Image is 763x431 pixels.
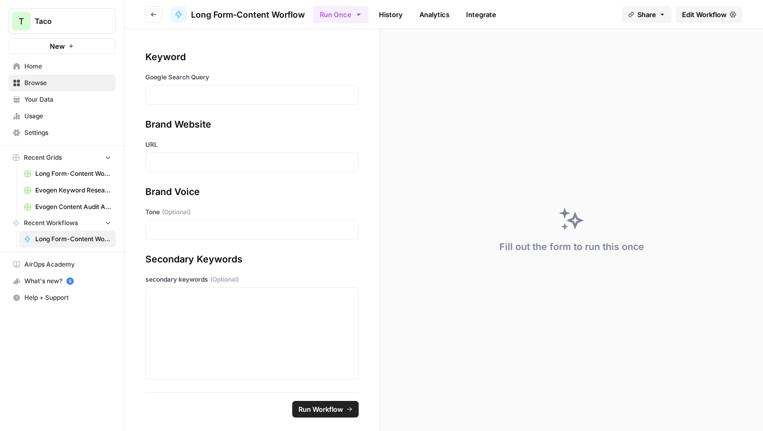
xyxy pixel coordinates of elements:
button: Workspace: Taco [8,8,116,34]
a: AirOps Academy [8,256,116,273]
button: Recent Grids [8,150,116,165]
button: Run Workflow [292,401,359,418]
span: Long Form-Content Worflow [191,8,305,21]
a: Analytics [413,6,456,23]
a: 5 [66,277,74,285]
a: Your Data [8,91,116,108]
text: 5 [69,279,71,284]
span: T [19,15,24,27]
label: Google Search Query [145,73,359,82]
a: History [373,6,409,23]
span: AirOps Academy [24,260,111,269]
span: Home [24,62,111,71]
label: Tone [145,207,359,217]
div: Secondary Keywords [145,252,359,267]
button: Share [622,6,672,23]
a: Long Form-Content Worflow [19,231,116,247]
a: Usage [8,108,116,124]
a: Evogen Content Audit Agent Grid [19,199,116,215]
div: Brand Website [145,117,359,132]
div: Keyword [145,50,359,64]
button: Run Once [313,6,369,23]
span: Evogen Keyword Research Agent Grid [35,186,111,195]
a: Edit Workflow [676,6,742,23]
span: (Optional) [162,207,190,217]
a: Long Form-Content Worflow [170,6,305,23]
a: Evogen Keyword Research Agent Grid [19,182,116,199]
a: Settings [8,124,116,141]
label: URL [145,140,359,149]
span: Recent Workflows [24,218,78,228]
span: Evogen Content Audit Agent Grid [35,202,111,212]
button: What's new? 5 [8,273,116,289]
span: Help + Support [24,293,111,302]
span: New [50,41,65,51]
div: Brand Voice [145,185,359,199]
span: Long Form-Content Worflow [35,234,111,244]
span: Edit Workflow [682,9,727,20]
div: What's new? [9,273,115,289]
button: Recent Workflows [8,215,116,231]
div: Fill out the form to run this once [499,240,644,254]
span: Run Workflow [298,404,343,414]
a: Long Form-Content Workflow - AI Clients (New) Grid [19,165,116,182]
a: Integrate [460,6,502,23]
a: Browse [8,75,116,91]
span: Long Form-Content Workflow - AI Clients (New) Grid [35,169,111,178]
button: New [8,38,116,54]
a: Home [8,58,116,75]
span: Browse [24,78,111,88]
button: Help + Support [8,289,116,306]
span: Usage [24,112,111,121]
span: Taco [35,16,98,26]
span: Your Data [24,95,111,104]
span: Recent Grids [24,153,62,162]
span: (Optional) [210,275,239,284]
span: Settings [24,128,111,137]
label: secondary keywords [145,275,359,284]
span: Share [637,9,656,20]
